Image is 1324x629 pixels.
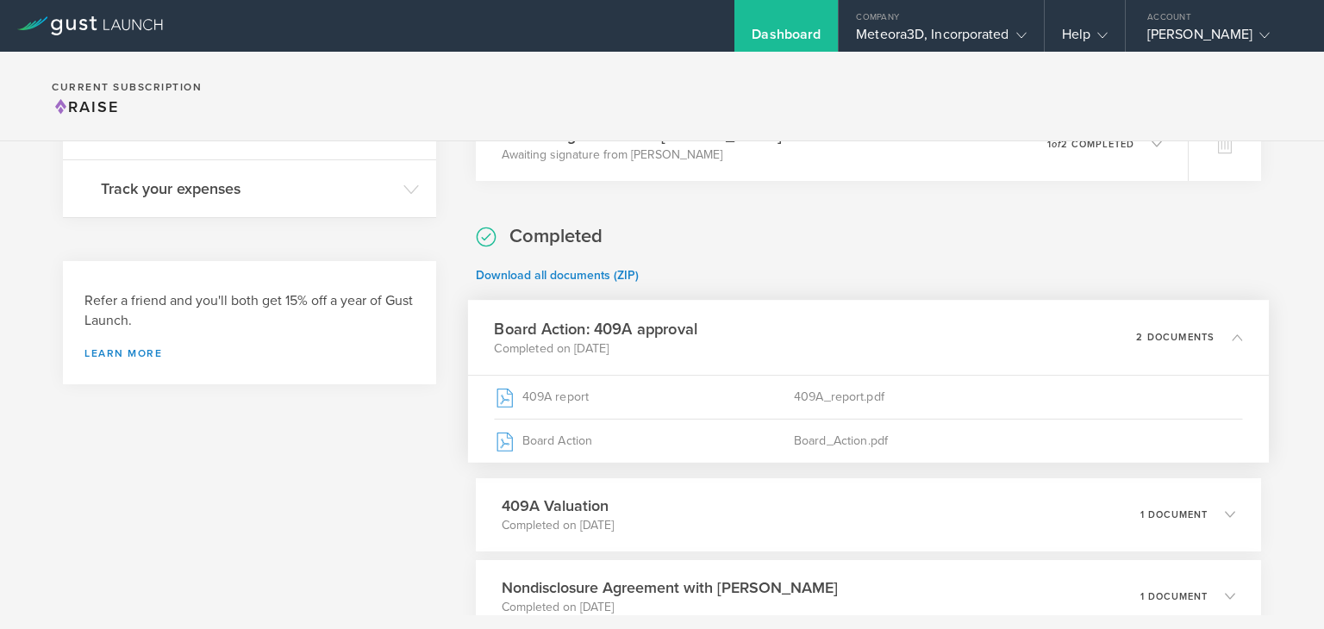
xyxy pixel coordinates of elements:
h3: Board Action: 409A approval [494,317,697,340]
h3: 409A Valuation [502,495,614,517]
em: of [1052,139,1061,150]
a: Download all documents (ZIP) [476,268,639,283]
div: Dashboard [752,26,821,52]
h3: Track your expenses [101,177,395,200]
p: 2 documents [1136,332,1215,341]
p: 1 2 completed [1047,140,1134,149]
p: Awaiting signature from [PERSON_NAME] [502,146,782,164]
p: 1 document [1140,510,1208,520]
p: Completed on [DATE] [502,599,838,616]
div: Help [1062,26,1108,52]
div: 409A report [494,375,793,418]
a: Learn more [84,348,415,358]
h2: Completed [509,224,603,249]
h3: Refer a friend and you'll both get 15% off a year of Gust Launch. [84,291,415,331]
p: Completed on [DATE] [502,517,614,534]
div: Meteora3D, Incorporated [856,26,1026,52]
span: Raise [52,97,119,116]
p: Completed on [DATE] [494,339,697,357]
p: 1 document [1140,592,1208,601]
div: Board_Action.pdf [793,419,1242,462]
div: Board Action [494,419,793,462]
div: 409A_report.pdf [793,375,1242,418]
h3: Nondisclosure Agreement with [PERSON_NAME] [502,576,838,599]
div: [PERSON_NAME] [1147,26,1294,52]
h2: Current Subscription [52,82,202,92]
